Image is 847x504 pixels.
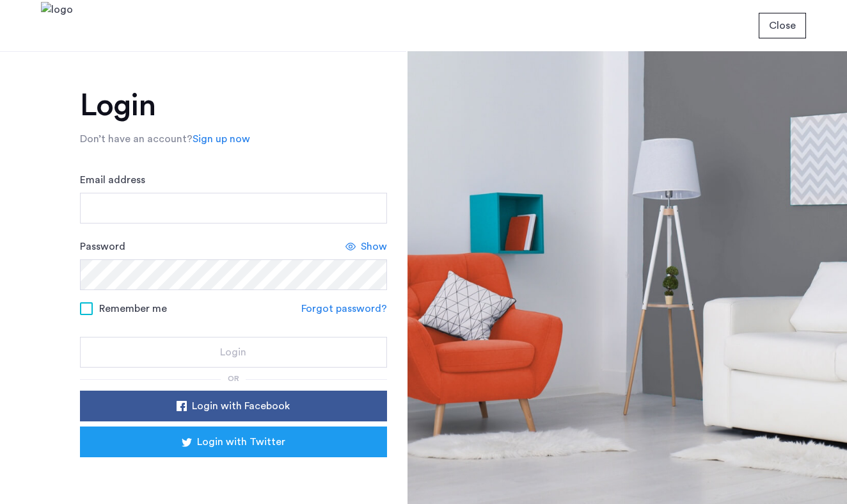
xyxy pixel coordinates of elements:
[80,391,387,421] button: button
[80,427,387,457] button: button
[99,301,167,316] span: Remember me
[193,131,250,147] a: Sign up now
[80,337,387,368] button: button
[759,13,806,38] button: button
[41,2,73,50] img: logo
[220,345,246,360] span: Login
[197,434,285,450] span: Login with Twitter
[228,375,239,382] span: or
[80,172,145,188] label: Email address
[361,239,387,254] span: Show
[301,301,387,316] a: Forgot password?
[80,134,193,144] span: Don’t have an account?
[80,239,125,254] label: Password
[192,398,290,414] span: Login with Facebook
[769,18,796,33] span: Close
[80,90,387,121] h1: Login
